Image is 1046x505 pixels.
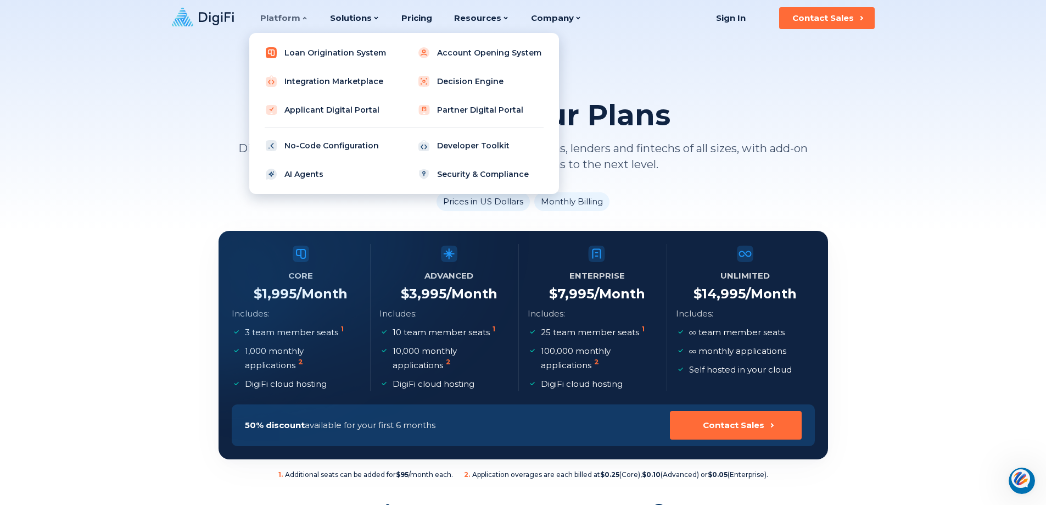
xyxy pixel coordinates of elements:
[569,268,625,284] h5: Enterprise
[642,325,645,333] sup: 1
[594,286,645,302] span: /Month
[393,377,474,391] p: DigiFi cloud hosting
[411,99,550,121] a: Partner Digital Portal
[245,418,435,432] p: available for your first 6 months
[424,268,473,284] h5: Advanced
[720,268,770,284] h5: Unlimited
[549,286,645,302] h4: $ 7,995
[689,325,785,340] p: team member seats
[393,325,497,340] p: 10 team member seats
[411,135,550,157] a: Developer Toolkit
[278,470,283,479] sup: 1 .
[341,325,344,333] sup: 1
[245,377,327,391] p: DigiFi cloud hosting
[411,42,550,64] a: Account Opening System
[528,307,565,321] p: Includes:
[693,286,797,302] h4: $ 14,995
[437,192,530,211] li: Prices in US Dollars
[245,420,305,430] span: 50% discount
[278,470,453,479] span: Additional seats can be added for /month each.
[258,99,398,121] a: Applicant Digital Portal
[541,325,647,340] p: 25 team member seats
[600,470,619,479] b: $0.25
[245,344,360,373] p: 1,000 monthly applications
[396,470,409,479] b: $95
[464,470,768,479] span: Application overages are each billed at (Core), (Advanced) or (Enterprise).
[393,344,507,373] p: 10,000 monthly applications
[258,163,398,185] a: AI Agents
[703,7,759,29] a: Sign In
[703,420,764,431] div: Contact Sales
[464,470,470,479] sup: 2 .
[670,411,802,440] button: Contact Sales
[1009,468,1035,494] iframe: Intercom live chat
[1011,468,1030,489] img: svg+xml;base64,PHN2ZyB3aWR0aD0iNDQiIGhlaWdodD0iNDQiIHZpZXdCb3g9IjAgMCA0NCA0NCIgZmlsbD0ibm9uZSIgeG...
[689,363,792,377] p: Self hosted in your cloud
[541,344,656,373] p: 100,000 monthly applications
[746,286,797,302] span: /Month
[411,163,550,185] a: Security & Compliance
[258,135,398,157] a: No-Code Configuration
[779,7,875,29] button: Contact Sales
[689,344,786,358] p: monthly applications
[446,358,451,366] sup: 2
[298,358,303,366] sup: 2
[541,377,623,391] p: DigiFi cloud hosting
[219,141,828,173] p: DigiFi’s usage-based plans are made for banks, credit unions, lenders and fintechs of all sizes, ...
[258,70,398,92] a: Integration Marketplace
[401,286,497,302] h4: $ 3,995
[411,70,550,92] a: Decision Engine
[676,307,713,321] p: Includes:
[534,192,609,211] li: Monthly Billing
[594,358,599,366] sup: 2
[642,470,661,479] b: $0.10
[708,470,728,479] b: $0.05
[493,325,495,333] sup: 1
[792,13,854,24] div: Contact Sales
[258,42,398,64] a: Loan Origination System
[446,286,497,302] span: /Month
